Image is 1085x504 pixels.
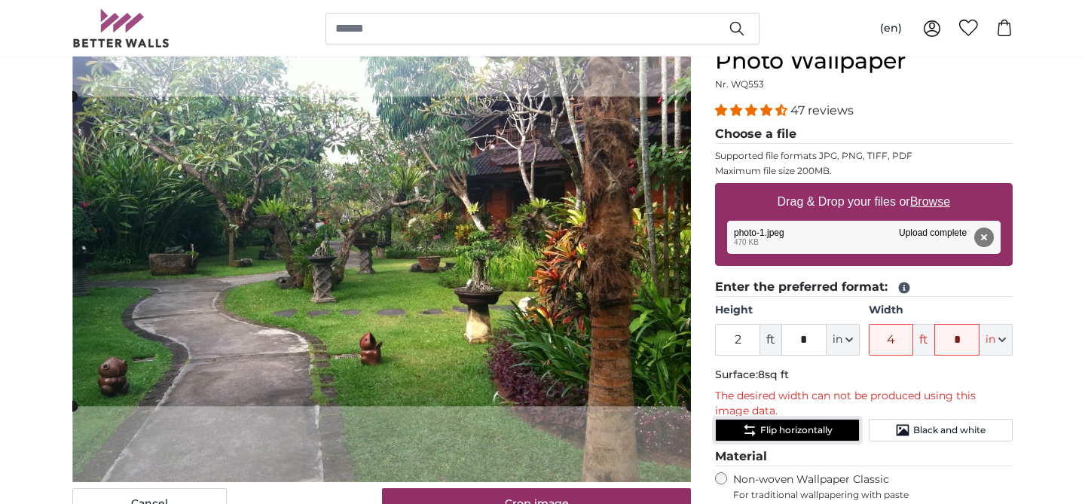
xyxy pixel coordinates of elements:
[715,447,1013,466] legend: Material
[772,187,956,217] label: Drag & Drop your files or
[869,419,1013,441] button: Black and white
[790,103,854,118] span: 47 reviews
[715,368,1013,383] p: Surface:
[715,78,764,90] span: Nr. WQ553
[980,324,1013,356] button: in
[72,9,170,47] img: Betterwalls
[910,195,950,208] u: Browse
[715,389,1013,419] p: The desired width can not be produced using this image data.
[733,489,1013,501] span: For traditional wallpapering with paste
[715,103,790,118] span: 4.38 stars
[715,303,859,318] label: Height
[733,472,1013,501] label: Non-woven Wallpaper Classic
[868,15,914,42] button: (en)
[715,419,859,441] button: Flip horizontally
[986,332,995,347] span: in
[760,324,781,356] span: ft
[827,324,860,356] button: in
[715,278,1013,297] legend: Enter the preferred format:
[715,150,1013,162] p: Supported file formats JPG, PNG, TIFF, PDF
[715,165,1013,177] p: Maximum file size 200MB.
[913,324,934,356] span: ft
[760,424,833,436] span: Flip horizontally
[715,125,1013,144] legend: Choose a file
[758,368,789,381] span: 8sq ft
[869,303,1013,318] label: Width
[913,424,986,436] span: Black and white
[833,332,842,347] span: in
